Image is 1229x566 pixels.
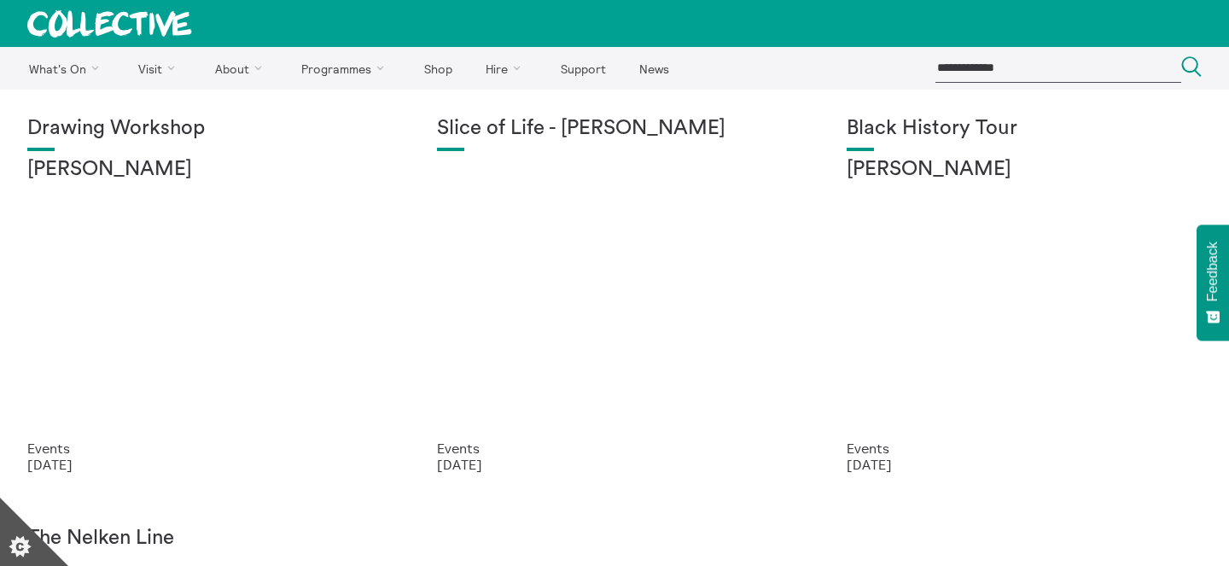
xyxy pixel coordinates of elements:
[27,117,382,141] h1: Drawing Workshop
[437,441,792,456] p: Events
[410,90,819,499] a: Webposter copy Slice of Life - [PERSON_NAME] Events [DATE]
[847,441,1202,456] p: Events
[124,47,197,90] a: Visit
[27,158,382,182] h2: [PERSON_NAME]
[1205,242,1220,301] span: Feedback
[27,527,382,551] h1: The Nelken Line
[471,47,543,90] a: Hire
[1197,225,1229,341] button: Feedback - Show survey
[287,47,406,90] a: Programmes
[437,117,792,141] h1: Slice of Life - [PERSON_NAME]
[847,117,1202,141] h1: Black History Tour
[14,47,120,90] a: What's On
[545,47,620,90] a: Support
[409,47,467,90] a: Shop
[437,457,792,472] p: [DATE]
[847,158,1202,182] h2: [PERSON_NAME]
[819,90,1229,499] a: Collective Panorama June 2025 small file 7 Black History Tour [PERSON_NAME] Events [DATE]
[624,47,684,90] a: News
[847,457,1202,472] p: [DATE]
[200,47,283,90] a: About
[27,441,382,456] p: Events
[27,457,382,472] p: [DATE]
